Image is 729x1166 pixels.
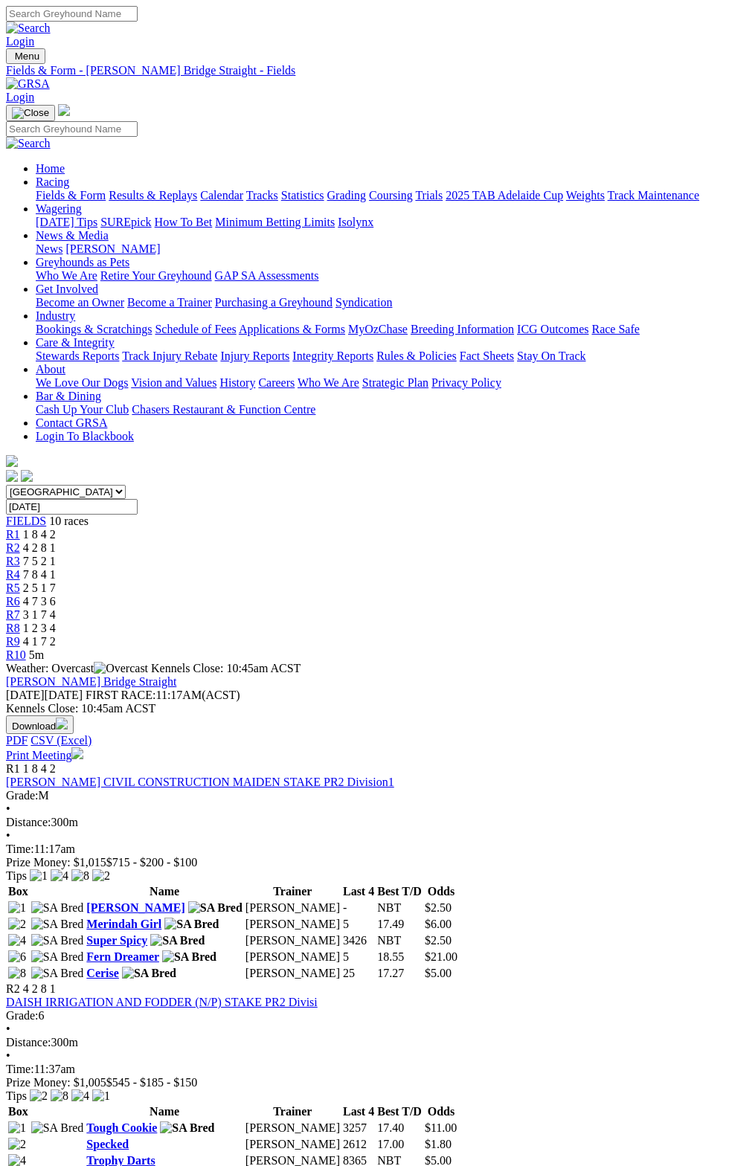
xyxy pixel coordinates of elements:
a: Print Meeting [6,749,83,761]
th: Trainer [245,884,341,899]
div: Care & Integrity [36,350,723,363]
div: Wagering [36,216,723,229]
th: Odds [424,1104,458,1119]
img: SA Bred [31,934,84,947]
td: 17.00 [376,1137,423,1152]
a: Cash Up Your Club [36,403,129,416]
div: Fields & Form - [PERSON_NAME] Bridge Straight - Fields [6,64,723,77]
span: Time: [6,843,34,855]
img: 2 [92,869,110,883]
div: News & Media [36,242,723,256]
img: SA Bred [31,967,84,980]
img: printer.svg [71,747,83,759]
span: 2 5 1 7 [23,582,56,594]
div: Greyhounds as Pets [36,269,723,283]
span: R10 [6,648,26,661]
span: $5.00 [425,967,452,979]
a: About [36,363,65,376]
a: Home [36,162,65,175]
a: Coursing [369,189,413,202]
span: 1 2 3 4 [23,622,56,634]
td: 17.49 [376,917,423,932]
div: Racing [36,189,723,202]
td: [PERSON_NAME] [245,901,341,915]
a: MyOzChase [348,323,408,335]
a: We Love Our Dogs [36,376,128,389]
td: 3426 [342,933,375,948]
a: Vision and Values [131,376,216,389]
a: 2025 TAB Adelaide Cup [446,189,563,202]
span: [DATE] [6,689,45,701]
img: 1 [30,869,48,883]
span: $2.50 [425,934,452,947]
img: SA Bred [160,1121,214,1135]
a: R9 [6,635,20,648]
img: SA Bred [150,934,205,947]
img: 4 [51,869,68,883]
a: R4 [6,568,20,581]
div: About [36,376,723,390]
a: R8 [6,622,20,634]
input: Search [6,6,138,22]
span: • [6,1022,10,1035]
td: [PERSON_NAME] [245,1137,341,1152]
a: Weights [566,189,605,202]
img: 6 [8,950,26,964]
a: How To Bet [155,216,213,228]
th: Trainer [245,1104,341,1119]
img: download.svg [56,718,68,729]
a: Become a Trainer [127,296,212,309]
span: R3 [6,555,20,567]
img: 1 [8,1121,26,1135]
span: Tips [6,1089,27,1102]
a: [PERSON_NAME] [86,901,184,914]
img: logo-grsa-white.png [58,104,70,116]
td: [PERSON_NAME] [245,966,341,981]
img: 8 [71,869,89,883]
div: Bar & Dining [36,403,723,416]
input: Search [6,121,138,137]
img: Close [12,107,49,119]
span: $2.50 [425,901,452,914]
a: Bookings & Scratchings [36,323,152,335]
a: Fern Dreamer [86,950,159,963]
img: 8 [8,967,26,980]
img: Search [6,22,51,35]
a: Rules & Policies [376,350,457,362]
span: FIELDS [6,515,46,527]
span: 1 8 4 2 [23,528,56,541]
a: Cerise [86,967,119,979]
a: Track Injury Rebate [122,350,217,362]
td: 3257 [342,1121,375,1136]
td: 18.55 [376,950,423,964]
span: $545 - $185 - $150 [106,1076,198,1089]
span: 4 2 8 1 [23,541,56,554]
a: Schedule of Fees [155,323,236,335]
a: Race Safe [591,323,639,335]
a: Careers [258,376,295,389]
span: Grade: [6,1009,39,1022]
a: Who We Are [36,269,97,282]
a: ICG Outcomes [517,323,588,335]
a: R6 [6,595,20,608]
a: Become an Owner [36,296,124,309]
th: Last 4 [342,884,375,899]
span: $11.00 [425,1121,457,1134]
td: - [342,901,375,915]
a: News [36,242,62,255]
img: 2 [8,1138,26,1151]
div: 11:17am [6,843,723,856]
img: facebook.svg [6,470,18,482]
a: [PERSON_NAME] CIVIL CONSTRUCTION MAIDEN STAKE PR2 Division1 [6,776,394,788]
a: Login [6,91,34,103]
a: R2 [6,541,20,554]
div: 300m [6,816,723,829]
a: Retire Your Greyhound [100,269,212,282]
td: NBT [376,901,423,915]
img: SA Bred [188,901,243,915]
span: Kennels Close: 10:45am ACST [151,662,301,674]
td: [PERSON_NAME] [245,917,341,932]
